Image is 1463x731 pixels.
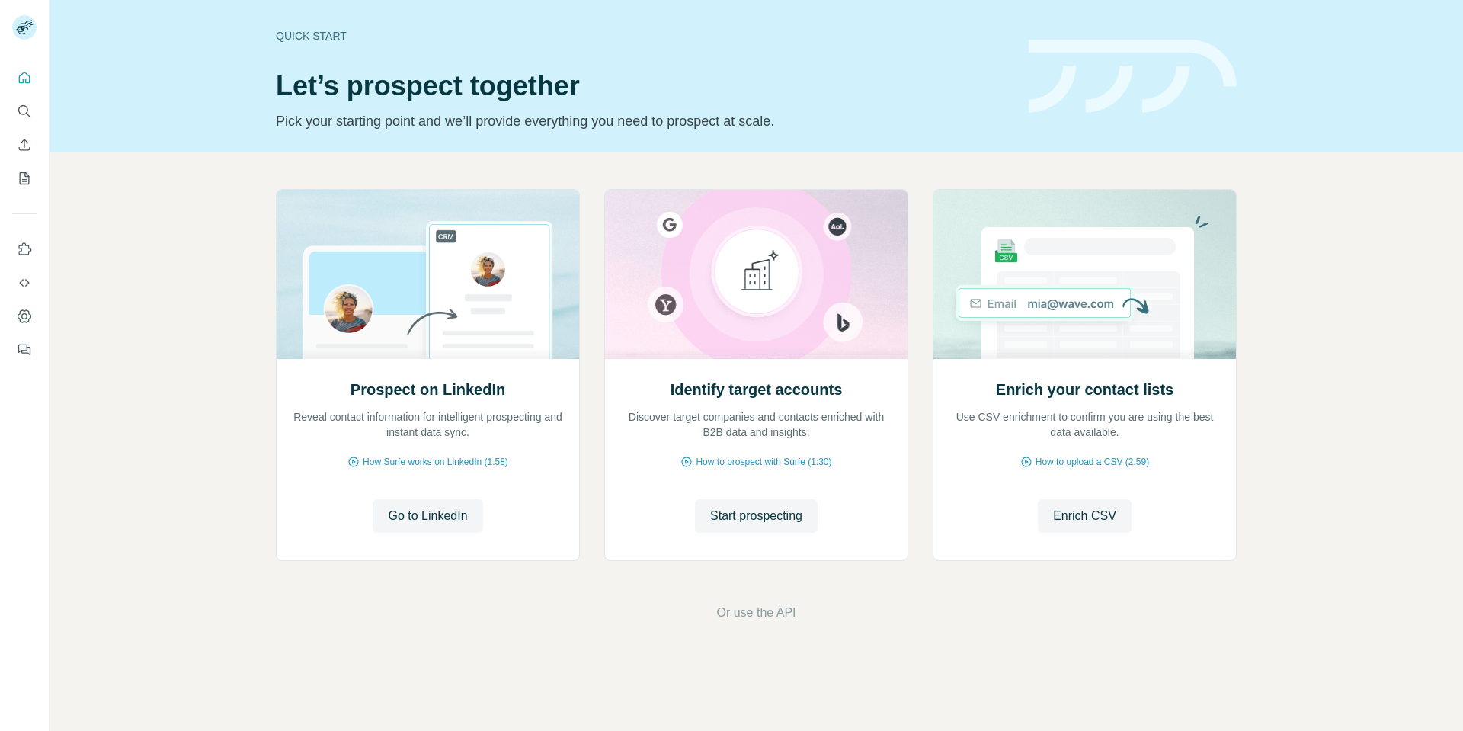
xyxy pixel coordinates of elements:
button: Go to LinkedIn [373,499,482,533]
button: Enrich CSV [1038,499,1132,533]
span: How to prospect with Surfe (1:30) [696,455,831,469]
h2: Identify target accounts [671,379,843,400]
button: Use Surfe on LinkedIn [12,236,37,263]
h2: Enrich your contact lists [996,379,1173,400]
img: Enrich your contact lists [933,190,1237,359]
button: Or use the API [716,604,796,622]
img: Identify target accounts [604,190,908,359]
p: Discover target companies and contacts enriched with B2B data and insights. [620,409,892,440]
p: Pick your starting point and we’ll provide everything you need to prospect at scale. [276,111,1010,132]
img: banner [1029,40,1237,114]
span: Go to LinkedIn [388,507,467,525]
button: Use Surfe API [12,269,37,297]
h1: Let’s prospect together [276,71,1010,101]
img: Prospect on LinkedIn [276,190,580,359]
p: Reveal contact information for intelligent prospecting and instant data sync. [292,409,564,440]
button: Feedback [12,336,37,364]
div: Quick start [276,28,1010,43]
button: Quick start [12,64,37,91]
span: Start prospecting [710,507,802,525]
button: My lists [12,165,37,192]
button: Enrich CSV [12,131,37,159]
span: How Surfe works on LinkedIn (1:58) [363,455,508,469]
h2: Prospect on LinkedIn [351,379,505,400]
button: Start prospecting [695,499,818,533]
button: Dashboard [12,303,37,330]
button: Search [12,98,37,125]
p: Use CSV enrichment to confirm you are using the best data available. [949,409,1221,440]
span: How to upload a CSV (2:59) [1036,455,1149,469]
span: Enrich CSV [1053,507,1116,525]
